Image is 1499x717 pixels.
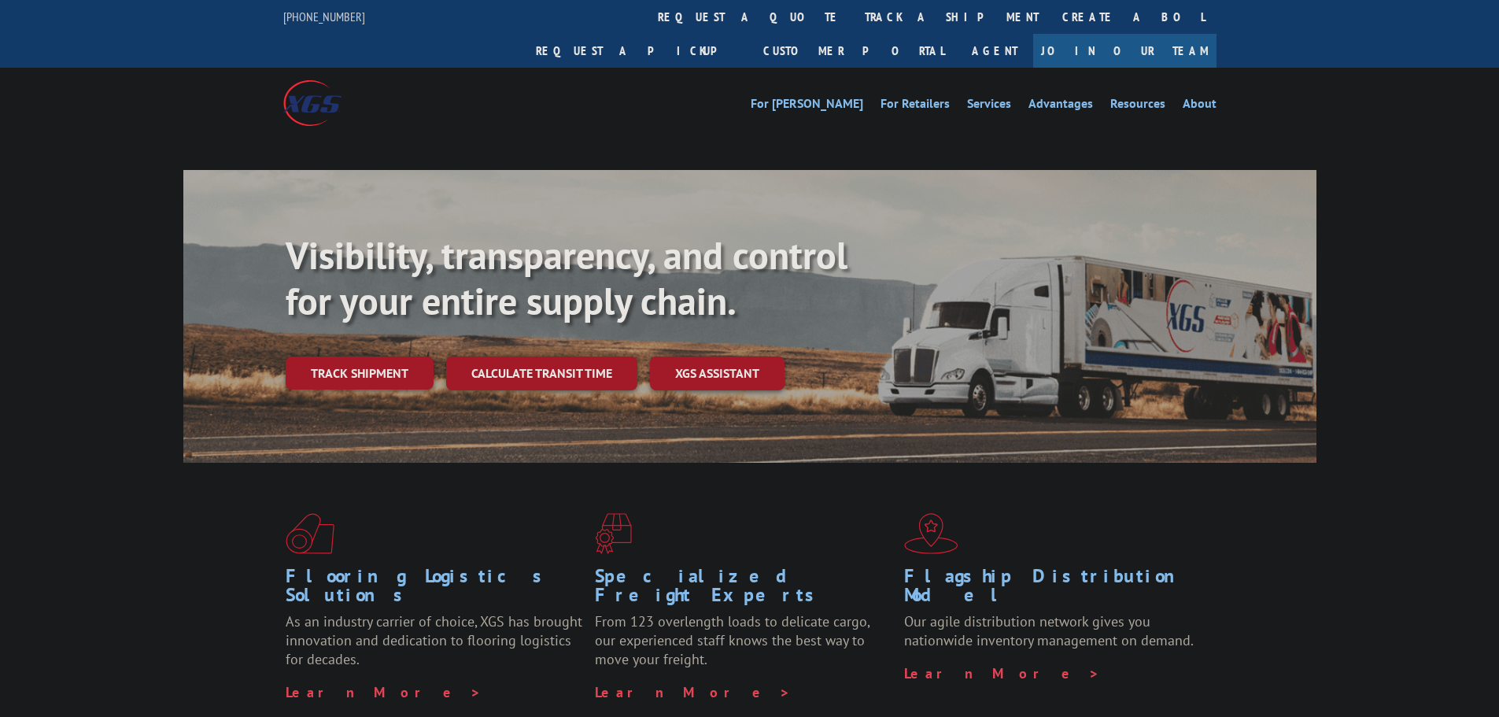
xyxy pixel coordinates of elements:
[595,567,892,612] h1: Specialized Freight Experts
[286,683,482,701] a: Learn More >
[286,231,847,325] b: Visibility, transparency, and control for your entire supply chain.
[904,612,1194,649] span: Our agile distribution network gives you nationwide inventory management on demand.
[286,513,334,554] img: xgs-icon-total-supply-chain-intelligence-red
[446,357,637,390] a: Calculate transit time
[881,98,950,115] a: For Retailers
[1110,98,1165,115] a: Resources
[956,34,1033,68] a: Agent
[650,357,785,390] a: XGS ASSISTANT
[286,357,434,390] a: Track shipment
[967,98,1011,115] a: Services
[751,34,956,68] a: Customer Portal
[751,98,863,115] a: For [PERSON_NAME]
[1028,98,1093,115] a: Advantages
[286,612,582,668] span: As an industry carrier of choice, XGS has brought innovation and dedication to flooring logistics...
[904,664,1100,682] a: Learn More >
[904,513,958,554] img: xgs-icon-flagship-distribution-model-red
[286,567,583,612] h1: Flooring Logistics Solutions
[595,513,632,554] img: xgs-icon-focused-on-flooring-red
[595,683,791,701] a: Learn More >
[524,34,751,68] a: Request a pickup
[904,567,1202,612] h1: Flagship Distribution Model
[595,612,892,682] p: From 123 overlength loads to delicate cargo, our experienced staff knows the best way to move you...
[1033,34,1217,68] a: Join Our Team
[1183,98,1217,115] a: About
[283,9,365,24] a: [PHONE_NUMBER]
